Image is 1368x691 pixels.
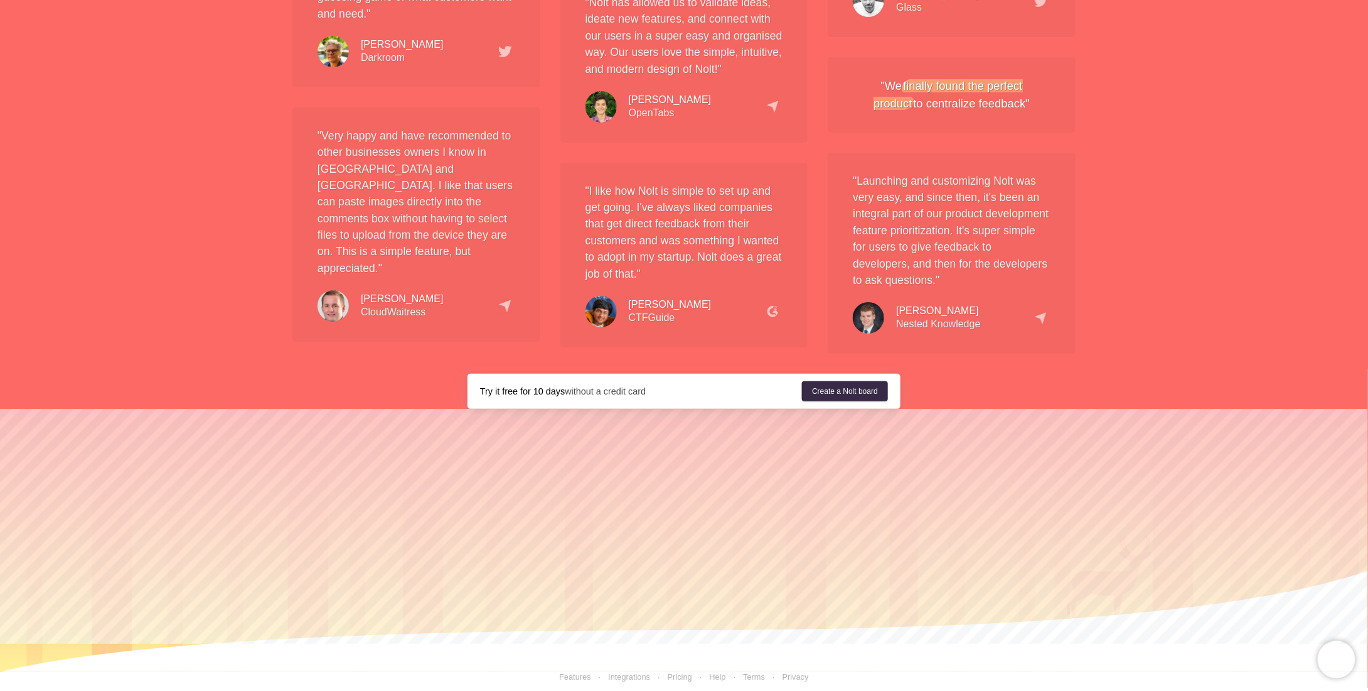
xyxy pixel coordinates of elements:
img: capterra.78f6e3bf33.png [766,100,779,113]
a: Pricing [650,672,692,682]
a: Help [709,672,725,682]
img: g2.cb6f757962.png [766,305,779,318]
div: [PERSON_NAME] [361,38,444,52]
div: Nested Knowledge [896,305,980,331]
a: Integrations [591,672,650,682]
div: "We to centralize feedback" [853,77,1050,112]
img: testimonial-tweet.366304717c.png [498,46,511,57]
div: without a credit card [480,385,802,398]
strong: Try it free for 10 days [480,386,565,396]
div: [PERSON_NAME] [629,298,712,312]
img: testimonial-jasper.06455394a6.jpg [318,36,349,67]
div: CTFGuide [629,298,712,325]
a: Privacy [765,672,809,682]
p: "Very happy and have recommended to other businesses owners I know in [GEOGRAPHIC_DATA] and [GEOG... [318,128,515,277]
img: capterra.78f6e3bf33.png [498,299,511,312]
div: [PERSON_NAME] [896,305,980,318]
a: Terms [726,672,765,682]
div: [PERSON_NAME] [361,293,444,306]
img: capterra.78f6e3bf33.png [1034,312,1047,325]
div: OpenTabs [629,94,712,120]
div: Darkroom [361,38,444,65]
p: "I like how Nolt is simple to set up and get going. I've always liked companies that get direct f... [585,183,783,282]
a: Create a Nolt board [802,381,888,401]
p: "Launching and customizing Nolt was very easy, and since then, it's been an integral part of our ... [853,173,1050,289]
img: testimonial-pranav.6c855e311b.jpg [585,296,617,327]
img: testimonial-kevin.7f980a5c3c.jpg [853,302,884,334]
a: Features [559,672,591,682]
em: finally found the perfect product [874,79,1022,110]
img: testimonial-christopher.57c50d1362.jpg [318,290,349,322]
img: testimonial-umberto.2540ef7933.jpg [585,91,617,122]
div: CloudWaitress [361,293,444,319]
div: [PERSON_NAME] [629,94,712,107]
iframe: Chatra live chat [1318,641,1355,678]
